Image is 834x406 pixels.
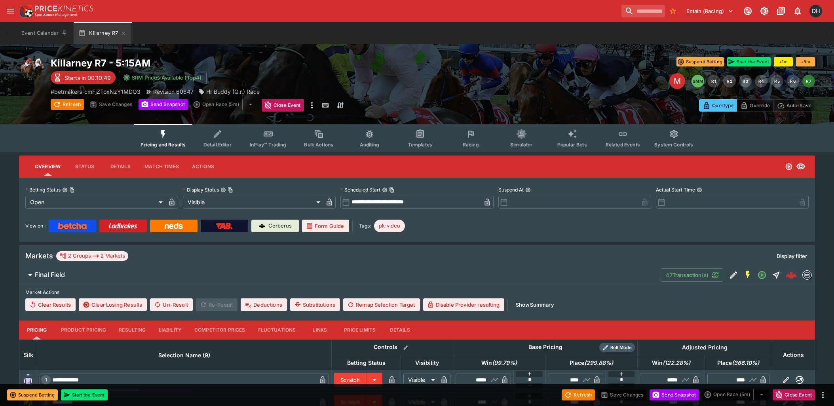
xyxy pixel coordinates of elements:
span: Related Events [606,142,640,148]
h2: Copy To Clipboard [51,57,433,69]
div: fff1ba29-86fe-4878-a679-ade9b5b7b1d0 [786,269,797,281]
button: +1m [774,57,793,66]
button: Send Snapshot [139,99,188,110]
span: Popular Bets [557,142,587,148]
p: Overtype [712,101,733,110]
span: Templates [408,142,432,148]
img: PriceKinetics Logo [17,3,33,19]
img: TabNZ [216,223,233,229]
button: Refresh [562,389,595,400]
button: R3 [739,75,752,87]
button: R4 [755,75,768,87]
input: search [621,5,665,17]
button: Close Event [773,389,815,400]
button: Start the Event [61,389,108,400]
div: Betting Target: cerberus [374,220,405,232]
span: Bulk Actions [304,142,333,148]
button: R7 [802,75,815,87]
th: Controls [332,340,453,355]
button: David Howard [807,2,825,20]
button: Competitor Prices [188,321,252,340]
div: Open [25,196,165,209]
button: Bulk edit [401,342,411,353]
button: Select Tenant [682,5,738,17]
svg: Visible [796,162,806,171]
button: Killarney R7 [74,22,131,44]
span: Betting Status [338,358,394,368]
button: R5 [771,75,783,87]
span: Detail Editor [203,142,232,148]
button: SMM [692,75,704,87]
div: Visible [183,196,323,209]
button: No Bookmarks [667,5,679,17]
button: Suspend At [525,187,531,193]
button: Documentation [774,4,788,18]
svg: Open [757,270,767,280]
div: David Howard [809,5,822,17]
img: Ladbrokes [108,223,137,229]
span: Simulator [510,142,532,148]
div: Edit Meeting [669,73,685,89]
button: Deductions [241,298,287,311]
p: Starts in 00:10:49 [65,74,111,82]
span: Un-Result [150,298,192,311]
button: Scheduled StartCopy To Clipboard [382,187,388,193]
p: Betting Status [25,186,61,193]
span: InPlay™ Trading [250,142,286,148]
button: Clear Losing Results [79,298,147,311]
button: more [307,99,317,112]
button: Price Limits [338,321,382,340]
p: Suspend At [498,186,524,193]
button: open drawer [3,4,17,18]
button: R1 [707,75,720,87]
img: Neds [165,223,182,229]
div: 2 Groups 2 Markets [59,251,125,261]
span: Win(122.28%) [643,358,699,368]
button: Toggle light/dark mode [757,4,771,18]
h6: Final Field [35,271,65,279]
button: Final Field [19,267,661,283]
div: split button [702,389,769,400]
button: R6 [787,75,799,87]
button: Suspend Betting [676,57,724,66]
button: Pricing [19,321,55,340]
button: Resulting [112,321,152,340]
button: Display StatusCopy To Clipboard [220,187,226,193]
button: SRM Prices Available (Top4) [119,71,207,84]
th: Actions [772,340,815,370]
span: Pricing and Results [141,142,186,148]
a: Form Guide [302,220,349,232]
button: Overtype [699,99,737,112]
img: PriceKinetics [35,6,93,11]
span: Place(299.88%) [561,358,622,368]
div: Visible [403,374,438,386]
button: +5m [796,57,815,66]
button: Actual Start Time [697,187,702,193]
button: Override [737,99,773,112]
button: Display filter [772,250,812,262]
button: Fluctuations [252,321,302,340]
button: Send Snapshot [650,389,699,400]
div: Hr Buddy (Q.r.) Race [198,87,260,96]
span: System Controls [654,142,693,148]
img: betmakers [803,271,811,279]
button: Start the Event [727,57,771,66]
button: Product Pricing [55,321,112,340]
button: Links [302,321,338,340]
em: ( 122.28 %) [663,358,690,368]
p: Hr Buddy (Q.r.) Race [206,87,260,96]
p: Display Status [183,186,219,193]
button: Details [382,321,418,340]
button: R2 [723,75,736,87]
button: Straight [769,268,783,282]
button: Clear Results [25,298,76,311]
h5: Markets [25,251,53,260]
span: Roll Mode [607,344,635,351]
button: Notifications [790,4,805,18]
div: Show/hide Price Roll mode configuration. [599,343,635,352]
p: Scheduled Start [340,186,380,193]
span: Selection Name (9) [150,351,219,360]
button: SGM Enabled [741,268,755,282]
button: ShowSummary [511,298,559,311]
div: split button [191,99,258,110]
